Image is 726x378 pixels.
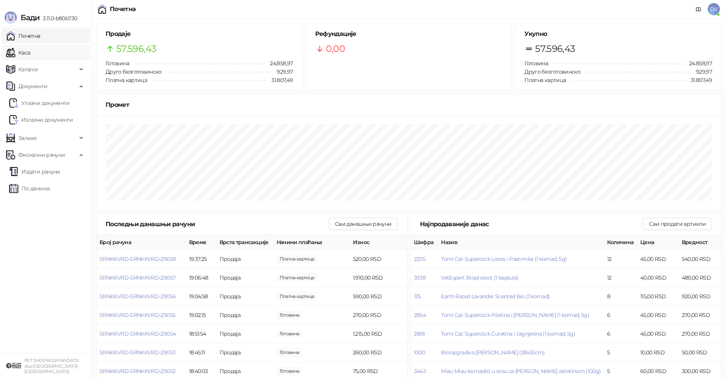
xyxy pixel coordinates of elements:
[637,325,679,343] td: 45,00 RSD
[679,269,721,287] td: 480,00 RSD
[9,164,60,179] a: Издати рачуни
[414,274,426,281] button: 3938
[708,3,720,15] span: DV
[329,218,397,230] button: Сви данашњи рачуни
[685,76,712,84] span: 31.807,49
[99,256,176,262] button: SRNKKVRD-SRNKKVRD-29058
[6,358,21,373] img: 64x64-companyLogo-9f44b8df-f022-41eb-b7d6-300ad218de09.png
[350,343,407,362] td: 260,00 RSD
[277,330,303,338] span: 2.020,00
[40,15,77,22] span: 3.11.0-b80b730
[216,269,274,287] td: Продаја
[414,256,425,262] button: 2205
[679,325,721,343] td: 270,00 RSD
[441,330,575,337] button: Tomi Cat Superstick Ćuretina i Jagnjetina (1 komad, 5g)
[186,343,216,362] td: 18:45:11
[692,3,705,15] a: Документација
[99,293,176,300] button: SRNKKVRD-SRNKKVRD-29056
[186,287,216,306] td: 19:04:58
[604,250,637,269] td: 12
[216,343,274,362] td: Продаја
[420,219,643,229] div: Најпродаваније данас
[604,343,637,362] td: 5
[441,312,589,318] button: Tomi Cat Superstick Piletina i [PERSON_NAME] (1 komad, 5g)
[441,274,519,281] span: VetExpert Bioprotect (1 kapsula)
[637,343,679,362] td: 10,00 RSD
[679,235,721,250] th: Вредност
[691,68,712,76] span: 929,97
[441,256,567,262] button: Tomi Cat Superstick Losos i Pastrmka (1 komad, 5g)
[99,349,175,356] button: SRNKKVRD-SRNKKVRD-29053
[637,269,679,287] td: 40,00 RSD
[18,147,65,162] span: Фискални рачуни
[414,349,425,356] button: 1000
[99,330,176,337] button: SRNKKVRD-SRNKKVRD-29054
[637,306,679,325] td: 45,00 RSD
[441,293,550,300] button: Earth Rated Lavander Scented Bio (1 komad)
[441,349,545,356] button: Biorazgradiva [PERSON_NAME] (28x55cm)
[271,68,293,76] span: 929,97
[637,287,679,306] td: 115,00 RSD
[604,287,637,306] td: 8
[186,235,216,250] th: Време
[216,235,274,250] th: Врста трансакције
[350,269,407,287] td: 1.910,00 RSD
[679,306,721,325] td: 270,00 RSD
[524,60,548,67] span: Готовина
[414,368,426,375] button: 3443
[604,306,637,325] td: 6
[414,330,425,337] button: 2188
[9,112,73,127] a: Излазни документи
[24,358,79,374] small: PET SHOP MOJA MAČKICA doo [GEOGRAPHIC_DATA]-[GEOGRAPHIC_DATA]
[186,325,216,343] td: 18:51:54
[6,45,30,60] a: Каса
[6,28,40,43] a: Почетна
[326,42,345,56] span: 0,00
[679,343,721,362] td: 50,00 RSD
[524,68,580,75] span: Друго безготовинско
[18,62,39,77] span: Каталог
[277,311,303,319] span: 500,00
[535,42,575,56] span: 57.596,43
[9,181,50,196] a: По данима
[21,13,40,22] span: Бади
[679,287,721,306] td: 920,00 RSD
[216,306,274,325] td: Продаја
[99,368,175,375] button: SRNKKVRD-SRNKKVRD-29052
[277,292,317,301] span: 590,00
[637,250,679,269] td: 45,00 RSD
[350,306,407,325] td: 270,00 RSD
[274,235,350,250] th: Начини плаћања
[604,235,637,250] th: Количина
[18,130,37,146] span: Залихе
[18,79,47,94] span: Документи
[106,100,712,109] div: Промет
[106,219,329,229] div: Последњи данашњи рачуни
[438,235,604,250] th: Назив
[186,306,216,325] td: 19:02:15
[411,235,438,250] th: Шифра
[106,68,162,75] span: Друго безготовинско
[679,250,721,269] td: 540,00 RSD
[441,368,601,375] span: Miau Miau komadići u sosu za [PERSON_NAME] zečetinom (100g)
[99,274,175,281] button: SRNKKVRD-SRNKKVRD-29057
[524,29,712,39] h5: Укупно
[106,29,293,39] h5: Продаје
[684,59,712,68] span: 24.858,97
[96,235,186,250] th: Број рачуна
[604,325,637,343] td: 6
[266,76,293,84] span: 31.807,49
[524,77,566,84] span: Платна картица
[350,250,407,269] td: 520,00 RSD
[277,273,317,282] span: 1.910,00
